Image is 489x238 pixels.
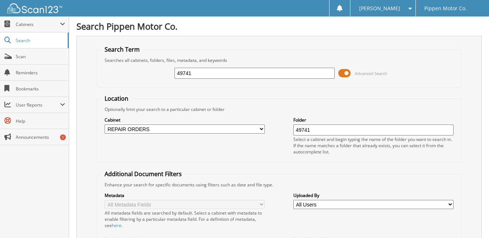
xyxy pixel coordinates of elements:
div: Enhance your search for specific documents using filters such as date and file type. [101,182,457,188]
a: here [112,222,121,228]
span: Pippen Motor Co. [424,6,467,11]
label: Folder [293,117,454,123]
span: [PERSON_NAME] [359,6,400,11]
label: Metadata [105,192,265,198]
h1: Search Pippen Motor Co. [76,20,482,32]
span: Advanced Search [355,71,387,76]
span: Reminders [16,70,65,76]
img: scan123-logo-white.svg [7,3,62,13]
div: Searches all cabinets, folders, files, metadata, and keywords [101,57,457,63]
div: Optionally limit your search to a particular cabinet or folder [101,106,457,112]
span: Help [16,118,65,124]
span: Search [16,37,64,44]
span: Scan [16,53,65,60]
legend: Additional Document Filters [101,170,185,178]
legend: Location [101,94,132,103]
label: Cabinet [105,117,265,123]
span: Announcements [16,134,65,140]
span: Bookmarks [16,86,65,92]
div: All metadata fields are searched by default. Select a cabinet with metadata to enable filtering b... [105,210,265,228]
span: User Reports [16,102,60,108]
span: Cabinets [16,21,60,27]
div: 1 [60,134,66,140]
label: Uploaded By [293,192,454,198]
div: Select a cabinet and begin typing the name of the folder you want to search in. If the name match... [293,136,454,155]
legend: Search Term [101,45,143,53]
